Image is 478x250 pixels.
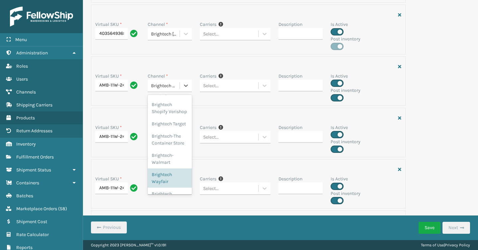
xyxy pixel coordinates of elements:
label: Post inventory [331,190,360,197]
span: Products [16,115,35,121]
a: Terms of Use [421,243,444,247]
div: Brightech Target [148,118,192,130]
div: | [421,240,470,250]
span: ( 58 ) [58,206,67,212]
label: Post inventory [331,35,360,42]
div: Brightech Shopify Verishop [148,98,192,118]
span: Channels [16,89,36,95]
p: Copyright 2023 [PERSON_NAME]™ v 1.0.191 [91,240,166,250]
label: Description [279,175,302,182]
span: Containers [16,180,39,186]
label: Carriers [200,73,216,80]
a: Privacy Policy [445,243,470,247]
span: Batches [16,193,33,199]
span: Roles [16,63,28,69]
label: Description [279,124,302,131]
label: Description [279,21,302,28]
span: Inventory [16,141,36,147]
span: Shipment Cost [16,219,47,224]
div: Select... [203,31,219,37]
button: Next [442,222,470,234]
label: Is Active [331,175,348,182]
span: Fulfillment Orders [16,154,54,160]
label: Virtual SKU [95,73,122,80]
span: Return Addresses [16,128,52,134]
span: Menu [15,37,27,42]
label: Carriers [200,21,216,28]
button: Save [419,222,440,234]
span: Rate Calculator [16,232,49,237]
label: Is Active [331,124,348,131]
div: Select... [203,133,219,140]
div: Select... [203,82,219,89]
label: Is Active [331,21,348,28]
label: Description [279,73,302,80]
div: Brightech-The Container Store [148,130,192,149]
div: Brightech- Walmart [148,149,192,168]
label: Is Active [331,73,348,80]
label: Post inventory [331,87,360,94]
div: Brightech [PERSON_NAME] [151,31,181,37]
label: Virtual SKU [95,21,122,28]
label: Virtual SKU [95,124,122,131]
div: Brightech Wayfair [148,168,192,188]
label: Virtual SKU [95,175,122,182]
label: Carriers [200,124,216,131]
div: Brightech Wayfair [151,82,181,89]
label: Channel [148,21,168,28]
label: Channel [148,73,168,80]
span: Administration [16,50,48,56]
span: Users [16,76,28,82]
div: Select... [203,185,219,192]
label: Post inventory [331,138,360,145]
span: Marketplace Orders [16,206,57,212]
span: Shipment Status [16,167,51,173]
span: Shipping Carriers [16,102,52,108]
button: Previous [91,221,127,233]
div: Brightech [PERSON_NAME] Sonoma [148,188,192,214]
label: Carriers [200,175,216,182]
img: logo [10,7,73,27]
